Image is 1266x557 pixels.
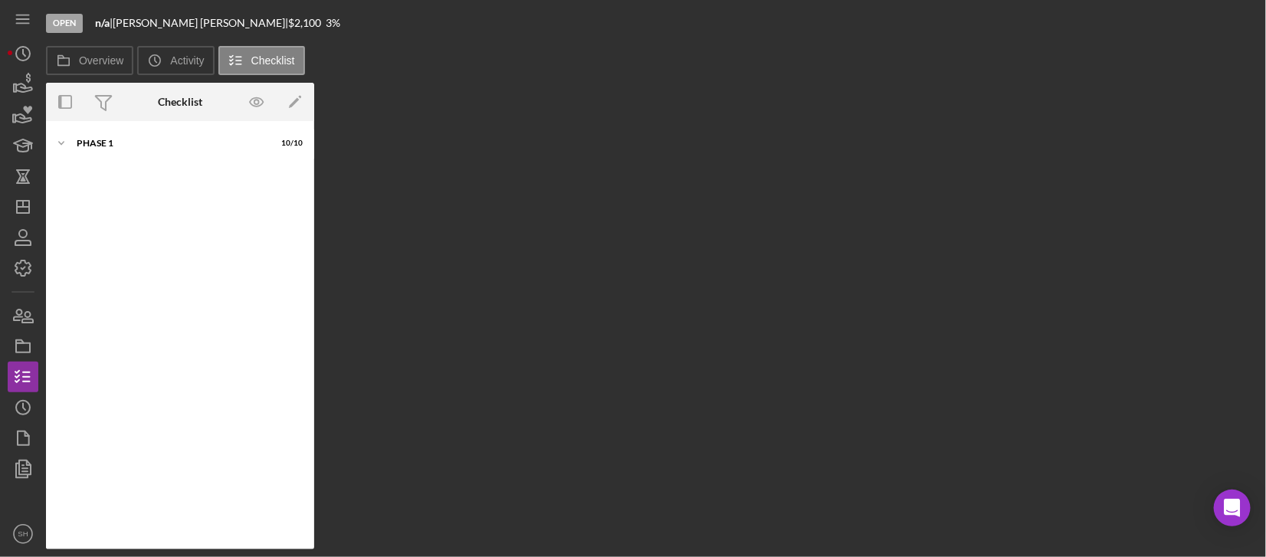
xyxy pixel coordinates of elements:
[251,54,295,67] label: Checklist
[288,16,321,29] span: $2,100
[137,46,214,75] button: Activity
[326,17,340,29] div: 3 %
[8,519,38,549] button: SH
[275,139,303,148] div: 10 / 10
[95,16,110,29] b: n/a
[218,46,305,75] button: Checklist
[46,46,133,75] button: Overview
[79,54,123,67] label: Overview
[18,530,28,539] text: SH
[158,96,202,108] div: Checklist
[95,17,113,29] div: |
[1214,490,1251,526] div: Open Intercom Messenger
[77,139,264,148] div: Phase 1
[113,17,288,29] div: [PERSON_NAME] [PERSON_NAME] |
[46,14,83,33] div: Open
[170,54,204,67] label: Activity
